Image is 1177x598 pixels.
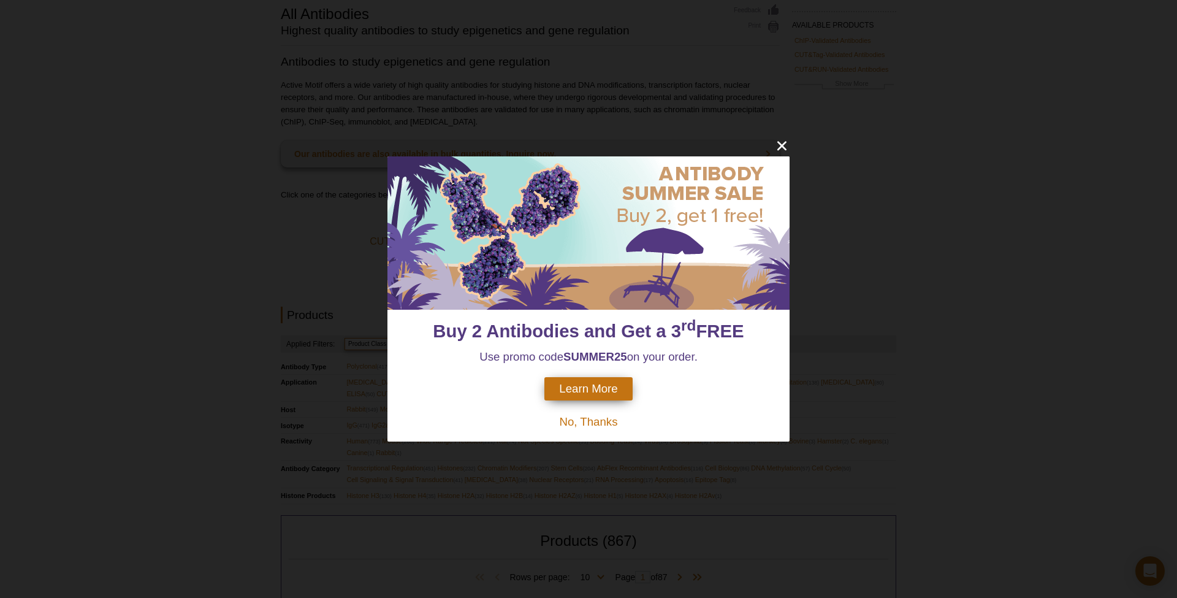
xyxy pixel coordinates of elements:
[774,138,790,153] button: close
[681,318,696,334] sup: rd
[559,415,617,428] span: No, Thanks
[479,350,698,363] span: Use promo code on your order.
[563,350,627,363] strong: SUMMER25
[559,382,617,396] span: Learn More
[433,321,744,341] span: Buy 2 Antibodies and Get a 3 FREE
